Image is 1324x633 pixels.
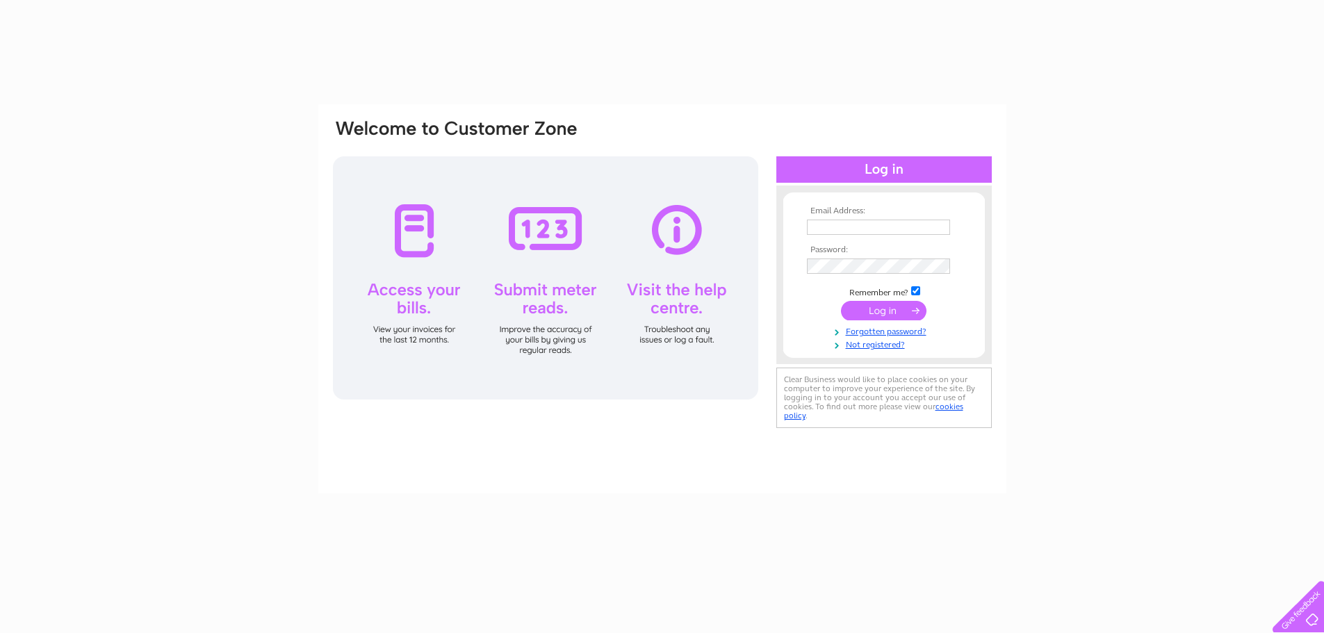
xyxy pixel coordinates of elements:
div: Clear Business would like to place cookies on your computer to improve your experience of the sit... [776,368,992,428]
input: Submit [841,301,926,320]
th: Email Address: [803,206,965,216]
a: cookies policy [784,402,963,420]
a: Not registered? [807,337,965,350]
a: Forgotten password? [807,324,965,337]
td: Remember me? [803,284,965,298]
th: Password: [803,245,965,255]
